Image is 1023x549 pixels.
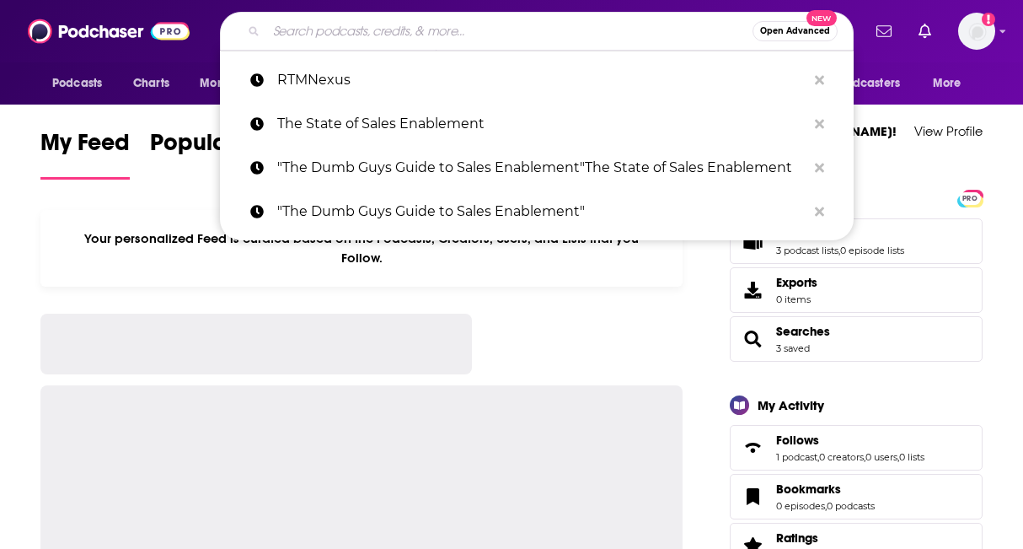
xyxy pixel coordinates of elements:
div: Search podcasts, credits, & more... [220,12,854,51]
span: 0 items [776,293,817,305]
a: 0 lists [899,451,924,463]
a: Exports [730,267,983,313]
button: open menu [808,67,924,100]
a: View Profile [914,123,983,139]
span: For Podcasters [819,72,900,95]
a: Show notifications dropdown [870,17,898,46]
span: Charts [133,72,169,95]
a: Follows [736,436,769,460]
a: 3 podcast lists [776,245,838,256]
a: 0 episode lists [840,245,904,256]
span: Bookmarks [776,482,841,497]
a: The State of Sales Enablement [220,102,854,146]
button: Show profile menu [958,13,995,50]
span: Bookmarks [730,474,983,519]
a: PRO [960,191,980,203]
span: My Feed [40,128,130,167]
a: Bookmarks [736,485,769,509]
div: My Activity [758,397,824,413]
span: Logged in as crenshawcomms [958,13,995,50]
svg: Add a profile image [982,13,995,26]
img: Podchaser - Follow, Share and Rate Podcasts [28,15,190,47]
a: My Feed [40,128,130,180]
span: Exports [776,275,817,290]
span: Popular Feed [150,128,293,167]
p: "The Dumb Guys Guide to Sales Enablement" [277,190,806,234]
span: Lists [730,218,983,264]
a: 1 podcast [776,451,817,463]
span: Open Advanced [760,27,830,35]
button: open menu [40,67,124,100]
span: PRO [960,192,980,205]
span: , [825,500,827,512]
a: Lists [736,229,769,253]
button: Open AdvancedNew [753,21,838,41]
a: Searches [736,327,769,351]
a: Ratings [776,530,868,546]
span: New [806,10,837,26]
a: "The Dumb Guys Guide to Sales Enablement" [220,190,854,234]
p: The State of Sales Enablement [277,102,806,146]
span: Searches [730,316,983,362]
span: Monitoring [200,72,260,95]
span: Follows [776,433,819,448]
a: RTMNexus [220,58,854,102]
img: User Profile [958,13,995,50]
button: open menu [921,67,983,100]
a: 0 creators [819,451,864,463]
span: Exports [736,278,769,302]
a: 0 users [865,451,897,463]
span: Ratings [776,530,818,546]
span: , [897,451,899,463]
input: Search podcasts, credits, & more... [266,18,753,45]
a: Show notifications dropdown [912,17,938,46]
span: More [933,72,961,95]
a: Charts [122,67,179,100]
p: RTMNexus [277,58,806,102]
div: Your personalized Feed is curated based on the Podcasts, Creators, Users, and Lists that you Follow. [40,210,683,287]
span: , [817,451,819,463]
a: "The Dumb Guys Guide to Sales Enablement"The State of Sales Enablement [220,146,854,190]
span: , [864,451,865,463]
a: 0 episodes [776,500,825,512]
p: "The Dumb Guys Guide to Sales Enablement"The State of Sales Enablement [277,146,806,190]
a: Follows [776,433,924,448]
a: 0 podcasts [827,500,875,512]
span: Podcasts [52,72,102,95]
a: Popular Feed [150,128,293,180]
a: Bookmarks [776,482,875,497]
span: Follows [730,425,983,471]
a: Searches [776,324,830,339]
a: 3 saved [776,342,810,354]
span: , [838,245,840,256]
button: open menu [188,67,281,100]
